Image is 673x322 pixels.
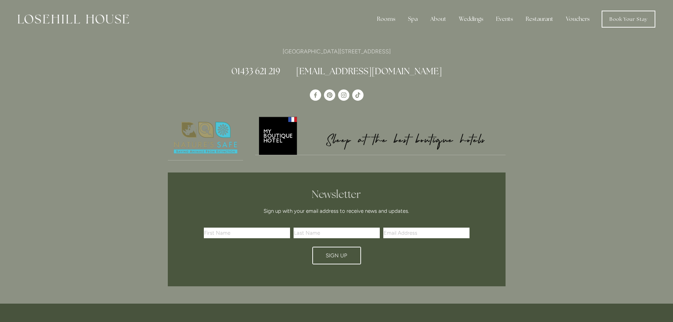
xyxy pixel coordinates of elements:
input: Last Name [294,228,380,238]
span: Sign Up [326,252,347,259]
input: First Name [204,228,290,238]
a: Pinterest [324,89,335,101]
h2: Newsletter [206,188,467,201]
a: Instagram [338,89,349,101]
button: Sign Up [312,247,361,264]
a: 01433 621 219 [231,65,280,77]
img: Losehill House [18,14,129,24]
div: Restaurant [520,12,559,26]
a: Book Your Stay [602,11,655,28]
a: Vouchers [560,12,595,26]
div: Spa [402,12,423,26]
input: Email Address [383,228,470,238]
div: Weddings [453,12,489,26]
a: Losehill House Hotel & Spa [310,89,321,101]
div: Rooms [371,12,401,26]
img: Nature's Safe - Logo [168,116,243,160]
a: TikTok [352,89,364,101]
p: Sign up with your email address to receive news and updates. [206,207,467,215]
div: Events [490,12,519,26]
img: My Boutique Hotel - Logo [255,116,506,155]
div: About [425,12,452,26]
a: [EMAIL_ADDRESS][DOMAIN_NAME] [296,65,442,77]
p: [GEOGRAPHIC_DATA][STREET_ADDRESS] [168,47,506,56]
